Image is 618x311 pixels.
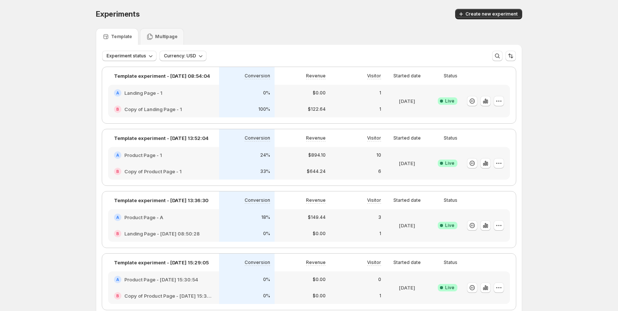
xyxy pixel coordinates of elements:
[245,260,270,265] p: Conversion
[306,197,326,203] p: Revenue
[379,106,381,112] p: 1
[102,51,157,61] button: Experiment status
[124,168,182,175] h2: Copy of Product Page - 1
[444,260,457,265] p: Status
[393,197,421,203] p: Started date
[116,231,119,236] h2: B
[379,231,381,237] p: 1
[114,259,209,266] p: Template experiment - [DATE] 15:29:05
[313,277,326,282] p: $0.00
[445,160,454,166] span: Live
[399,222,415,229] p: [DATE]
[307,168,326,174] p: $644.24
[124,292,213,300] h2: Copy of Product Page - [DATE] 15:30:54
[379,90,381,96] p: 1
[444,197,457,203] p: Status
[313,90,326,96] p: $0.00
[393,260,421,265] p: Started date
[455,9,522,19] button: Create new experiment
[245,197,270,203] p: Conversion
[313,293,326,299] p: $0.00
[393,73,421,79] p: Started date
[308,106,326,112] p: $122.64
[367,197,381,203] p: Visitor
[111,34,132,40] p: Template
[306,135,326,141] p: Revenue
[379,293,381,299] p: 1
[367,260,381,265] p: Visitor
[116,169,119,174] h2: B
[124,151,162,159] h2: Product Page - 1
[263,293,270,299] p: 0%
[306,260,326,265] p: Revenue
[116,153,119,157] h2: A
[393,135,421,141] p: Started date
[116,91,119,95] h2: A
[245,135,270,141] p: Conversion
[116,277,119,282] h2: A
[399,160,415,167] p: [DATE]
[114,134,209,142] p: Template experiment - [DATE] 13:52:04
[114,197,208,204] p: Template experiment - [DATE] 13:36:30
[306,73,326,79] p: Revenue
[124,276,198,283] h2: Product Page - [DATE] 15:30:54
[116,215,119,220] h2: A
[258,106,270,112] p: 100%
[308,214,326,220] p: $149.44
[444,135,457,141] p: Status
[445,285,454,291] span: Live
[116,294,119,298] h2: B
[376,152,381,158] p: 10
[159,51,206,61] button: Currency: USD
[164,53,196,59] span: Currency: USD
[399,284,415,291] p: [DATE]
[466,11,518,17] span: Create new experiment
[124,230,200,237] h2: Landing Page - [DATE] 08:50:28
[124,106,182,113] h2: Copy of Landing Page - 1
[399,97,415,105] p: [DATE]
[263,277,270,282] p: 0%
[155,34,178,40] p: Multipage
[124,214,163,221] h2: Product Page - A
[116,107,119,111] h2: B
[114,72,210,80] p: Template experiment - [DATE] 08:54:04
[263,231,270,237] p: 0%
[378,214,381,220] p: 3
[261,214,270,220] p: 18%
[445,98,454,104] span: Live
[260,168,270,174] p: 33%
[96,10,140,19] span: Experiments
[444,73,457,79] p: Status
[367,135,381,141] p: Visitor
[245,73,270,79] p: Conversion
[367,73,381,79] p: Visitor
[260,152,270,158] p: 24%
[107,53,146,59] span: Experiment status
[124,89,162,97] h2: Landing Page - 1
[263,90,270,96] p: 0%
[313,231,326,237] p: $0.00
[378,277,381,282] p: 0
[445,223,454,228] span: Live
[308,152,326,158] p: $894.10
[506,51,516,61] button: Sort the results
[378,168,381,174] p: 6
